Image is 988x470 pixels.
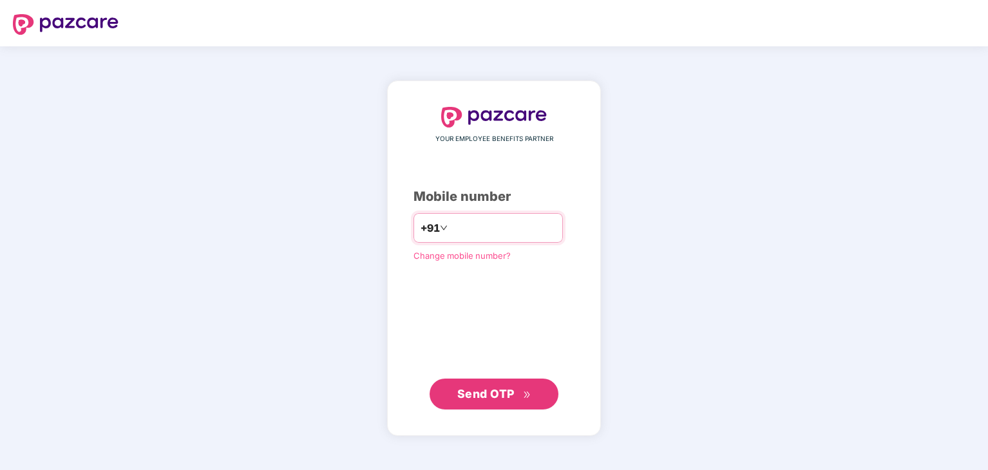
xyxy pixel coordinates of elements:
[440,224,448,232] span: down
[13,14,119,35] img: logo
[441,107,547,127] img: logo
[523,391,531,399] span: double-right
[430,379,558,409] button: Send OTPdouble-right
[435,134,553,144] span: YOUR EMPLOYEE BENEFITS PARTNER
[421,220,440,236] span: +91
[413,187,575,207] div: Mobile number
[457,387,515,400] span: Send OTP
[413,250,511,261] a: Change mobile number?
